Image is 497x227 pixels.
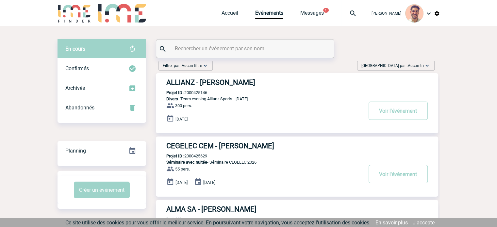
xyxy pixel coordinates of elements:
img: 132114-0.jpg [405,4,423,23]
span: [DATE] [175,180,188,185]
p: 2000425355 [156,217,207,222]
img: IME-Finder [58,4,91,23]
span: [DATE] [175,117,188,122]
div: Retrouvez ici tous vos évènements avant confirmation [58,39,146,59]
span: Aucun filtre [182,63,202,68]
span: En cours [65,46,85,52]
span: Archivés [65,85,85,91]
button: Voir l'événement [369,102,428,120]
span: Confirmés [65,65,89,72]
span: [DATE] [203,180,215,185]
a: Accueil [222,10,238,19]
b: Projet ID : [166,154,184,158]
img: baseline_expand_more_white_24dp-b.png [202,62,208,69]
a: Messages [300,10,324,19]
b: Projet ID : [166,217,184,222]
span: 300 pers. [175,103,192,108]
h3: ALMA SA - [PERSON_NAME] [166,205,362,213]
p: 2000425629 [156,154,207,158]
a: Planning [58,141,146,160]
h3: ALLIANZ - [PERSON_NAME] [166,78,362,87]
p: 2000425146 [156,90,207,95]
h3: CEGELEC CEM - [PERSON_NAME] [166,142,362,150]
a: ALMA SA - [PERSON_NAME] [156,205,438,213]
input: Rechercher un événement par son nom [173,44,319,53]
span: Filtrer par : [163,62,202,69]
span: Ce site utilise des cookies pour vous offrir le meilleur service. En poursuivant votre navigation... [65,219,371,226]
span: [PERSON_NAME] [372,11,401,16]
a: J'accepte [413,219,435,226]
b: Projet ID : [166,90,184,95]
p: - Séminaire CEGELEC 2026 [156,160,362,165]
span: Divers [166,96,178,101]
span: Aucun tri [408,63,424,68]
a: ALLIANZ - [PERSON_NAME] [156,78,438,87]
span: Planning [65,148,86,154]
div: Retrouvez ici tous vos événements annulés [58,98,146,118]
a: Evénements [255,10,283,19]
span: [GEOGRAPHIC_DATA] par : [361,62,424,69]
div: Retrouvez ici tous vos événements organisés par date et état d'avancement [58,141,146,161]
button: Voir l'événement [369,165,428,183]
a: CEGELEC CEM - [PERSON_NAME] [156,142,438,150]
button: Créer un événement [74,182,130,198]
a: En savoir plus [375,219,408,226]
span: 55 pers. [175,167,190,171]
button: 1 [323,8,329,13]
img: baseline_expand_more_white_24dp-b.png [424,62,430,69]
p: - Team evening Allianz Sports - [DATE] [156,96,362,101]
div: Retrouvez ici tous les événements que vous avez décidé d'archiver [58,78,146,98]
span: Abandonnés [65,105,94,111]
span: Séminaire avec nuitée [166,160,207,165]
